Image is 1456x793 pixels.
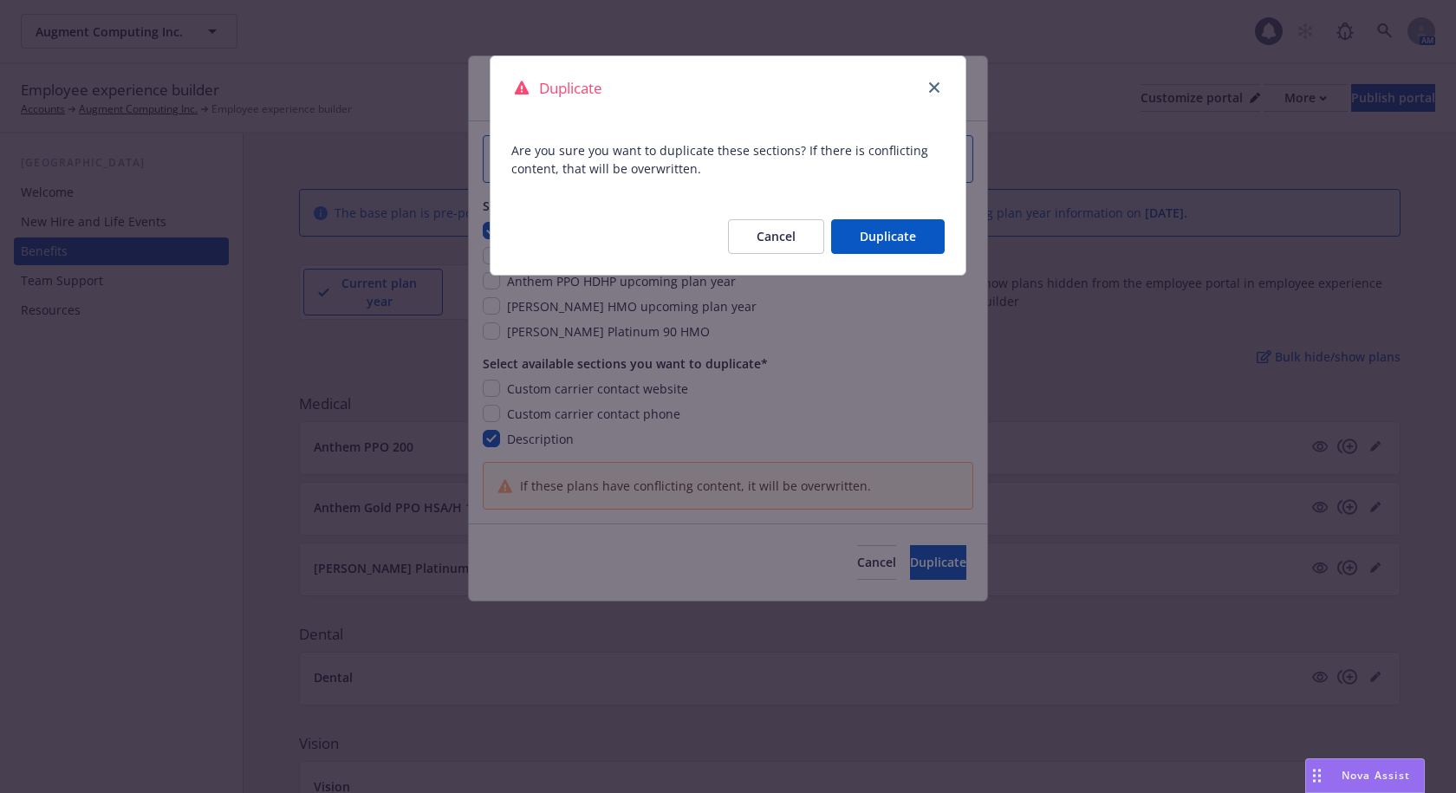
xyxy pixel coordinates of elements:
[1306,759,1328,792] div: Drag to move
[728,219,824,254] button: Cancel
[831,219,945,254] button: Duplicate
[491,120,965,198] span: Are you sure you want to duplicate these sections? If there is conflicting content, that will be ...
[1342,768,1410,783] span: Nova Assist
[1305,758,1425,793] button: Nova Assist
[539,77,602,100] span: Duplicate
[924,77,945,98] a: close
